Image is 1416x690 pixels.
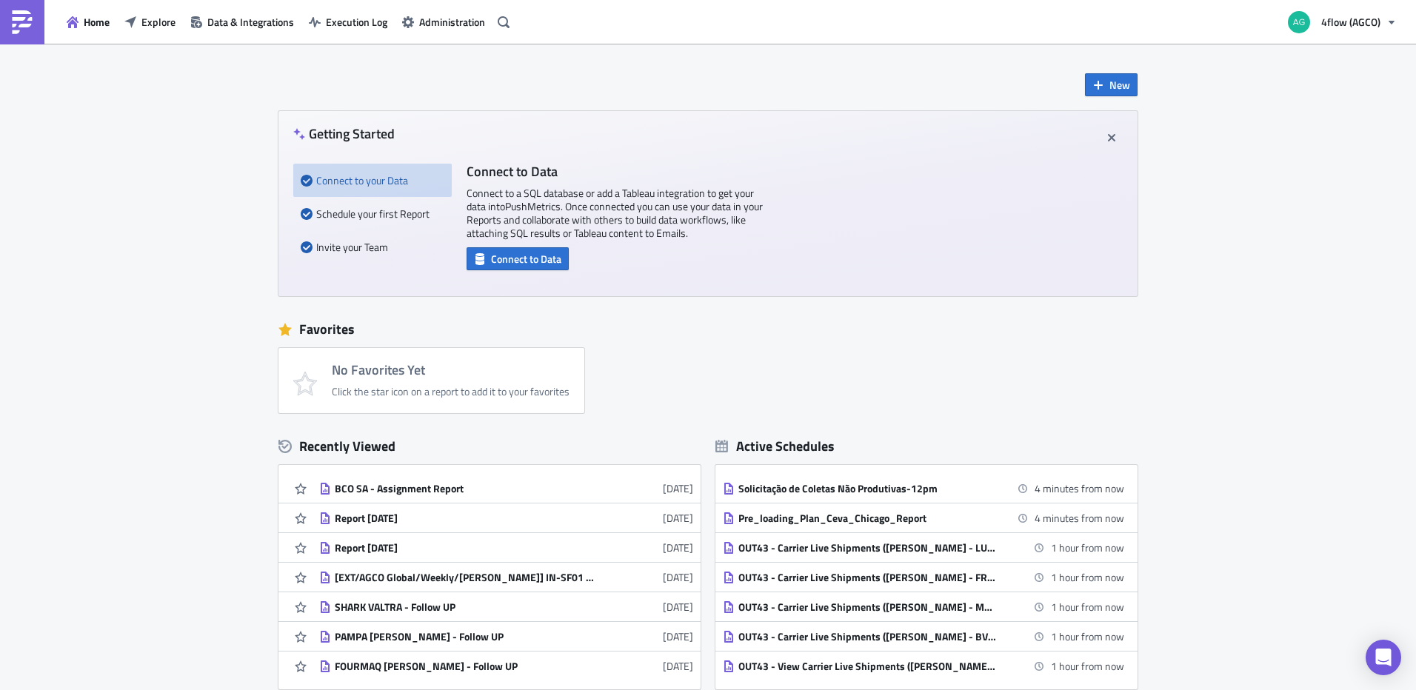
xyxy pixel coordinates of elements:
[278,435,701,458] div: Recently Viewed
[59,10,117,33] button: Home
[335,600,594,614] div: SHARK VALTRA - Follow UP
[738,541,998,555] div: OUT43 - Carrier Live Shipments ([PERSON_NAME] - LUED) Daily 1700
[738,512,998,525] div: Pre_loading_Plan_Ceva_Chicago_Report
[467,249,569,265] a: Connect to Data
[335,482,594,495] div: BCO SA - Assignment Report
[663,540,693,555] time: 2025-09-24T11:46:54Z
[319,622,693,651] a: PAMPA [PERSON_NAME] - Follow UP[DATE]
[278,318,1138,341] div: Favorites
[723,474,1124,503] a: Solicitação de Coletas Não Produtivas-12pm4 minutes from now
[207,14,294,30] span: Data & Integrations
[738,600,998,614] div: OUT43 - Carrier Live Shipments ([PERSON_NAME] - MOOUT) Daily 1700
[723,652,1124,680] a: OUT43 - View Carrier Live Shipments ([PERSON_NAME] - HHOUT) Daily 17001 hour from now
[84,14,110,30] span: Home
[319,652,693,680] a: FOURMAQ [PERSON_NAME] - Follow UP[DATE]
[117,10,183,33] button: Explore
[738,571,998,584] div: OUT43 - Carrier Live Shipments ([PERSON_NAME] - FR) Daily 1700
[319,474,693,503] a: BCO SA - Assignment Report[DATE]
[1366,640,1401,675] div: Open Intercom Messenger
[723,592,1124,621] a: OUT43 - Carrier Live Shipments ([PERSON_NAME] - MOOUT) Daily 17001 hour from now
[319,503,693,532] a: Report [DATE][DATE]
[1051,569,1124,585] time: 2025-09-29 12:00
[301,230,444,264] div: Invite your Team
[1109,77,1130,93] span: New
[293,126,395,141] h4: Getting Started
[663,569,693,585] time: 2025-09-23T15:07:34Z
[723,563,1124,592] a: OUT43 - Carrier Live Shipments ([PERSON_NAME] - FR) Daily 17001 hour from now
[183,10,301,33] button: Data & Integrations
[738,630,998,643] div: OUT43 - Carrier Live Shipments ([PERSON_NAME] - BVOUT) Daily 1700
[467,247,569,270] button: Connect to Data
[419,14,485,30] span: Administration
[467,187,763,240] p: Connect to a SQL database or add a Tableau integration to get your data into PushMetrics . Once c...
[738,660,998,673] div: OUT43 - View Carrier Live Shipments ([PERSON_NAME] - HHOUT) Daily 1700
[301,197,444,230] div: Schedule your first Report
[395,10,492,33] button: Administration
[1051,629,1124,644] time: 2025-09-29 12:00
[738,482,998,495] div: Solicitação de Coletas Não Produtivas-12pm
[141,14,176,30] span: Explore
[332,385,570,398] div: Click the star icon on a report to add it to your favorites
[715,438,835,455] div: Active Schedules
[1279,6,1405,38] button: 4flow (AGCO)
[1051,540,1124,555] time: 2025-09-29 12:00
[1321,14,1380,30] span: 4flow (AGCO)
[1286,10,1312,35] img: Avatar
[332,363,570,378] h4: No Favorites Yet
[1035,480,1124,496] time: 2025-09-29 11:00
[301,164,444,197] div: Connect to your Data
[319,533,693,562] a: Report [DATE][DATE]
[663,599,693,614] time: 2025-09-23T11:19:01Z
[335,541,594,555] div: Report [DATE]
[335,571,594,584] div: [EXT/AGCO Global/Weekly/[PERSON_NAME]] IN-SF01 [GEOGRAPHIC_DATA] Seafreight Article Tracking Report
[663,629,693,644] time: 2025-09-23T11:18:45Z
[1051,658,1124,674] time: 2025-09-29 12:00
[319,592,693,621] a: SHARK VALTRA - Follow UP[DATE]
[663,658,693,674] time: 2025-09-23T11:18:20Z
[1085,73,1138,96] button: New
[663,480,693,496] time: 2025-09-25T12:42:24Z
[491,251,561,267] span: Connect to Data
[301,10,395,33] button: Execution Log
[723,622,1124,651] a: OUT43 - Carrier Live Shipments ([PERSON_NAME] - BVOUT) Daily 17001 hour from now
[723,503,1124,532] a: Pre_loading_Plan_Ceva_Chicago_Report4 minutes from now
[1051,599,1124,614] time: 2025-09-29 12:00
[663,510,693,526] time: 2025-09-24T19:19:04Z
[1035,510,1124,526] time: 2025-09-29 11:00
[335,512,594,525] div: Report [DATE]
[10,10,34,34] img: PushMetrics
[335,630,594,643] div: PAMPA [PERSON_NAME] - Follow UP
[335,660,594,673] div: FOURMAQ [PERSON_NAME] - Follow UP
[467,164,763,179] h4: Connect to Data
[723,533,1124,562] a: OUT43 - Carrier Live Shipments ([PERSON_NAME] - LUED) Daily 17001 hour from now
[319,563,693,592] a: [EXT/AGCO Global/Weekly/[PERSON_NAME]] IN-SF01 [GEOGRAPHIC_DATA] Seafreight Article Tracking Repo...
[326,14,387,30] span: Execution Log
